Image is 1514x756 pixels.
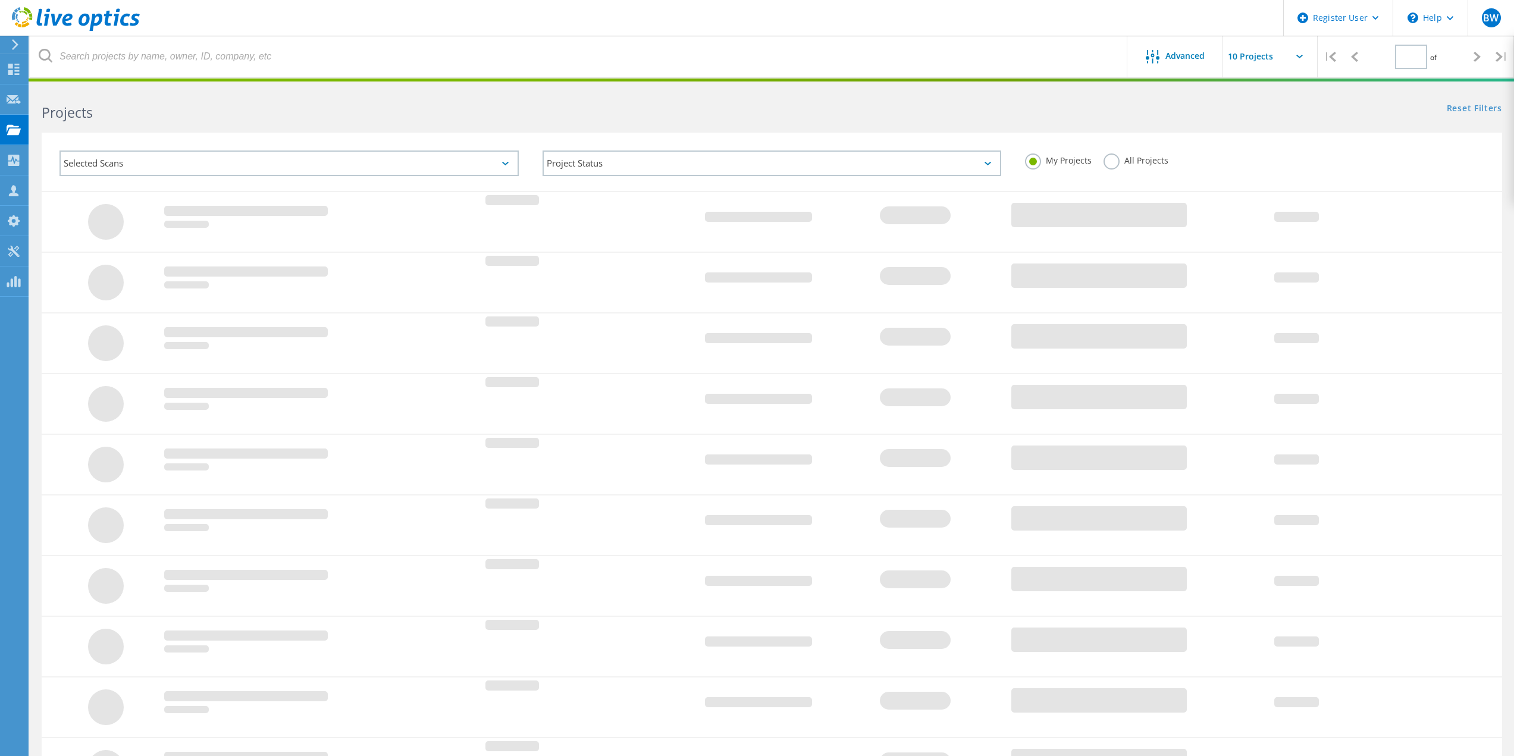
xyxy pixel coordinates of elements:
[1483,13,1499,23] span: BW
[42,103,93,122] b: Projects
[1430,52,1437,62] span: of
[30,36,1128,77] input: Search projects by name, owner, ID, company, etc
[1025,153,1092,165] label: My Projects
[1318,36,1342,78] div: |
[12,25,140,33] a: Live Optics Dashboard
[1447,104,1502,114] a: Reset Filters
[543,150,1002,176] div: Project Status
[1490,36,1514,78] div: |
[59,150,519,176] div: Selected Scans
[1165,52,1205,60] span: Advanced
[1408,12,1418,23] svg: \n
[1104,153,1168,165] label: All Projects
